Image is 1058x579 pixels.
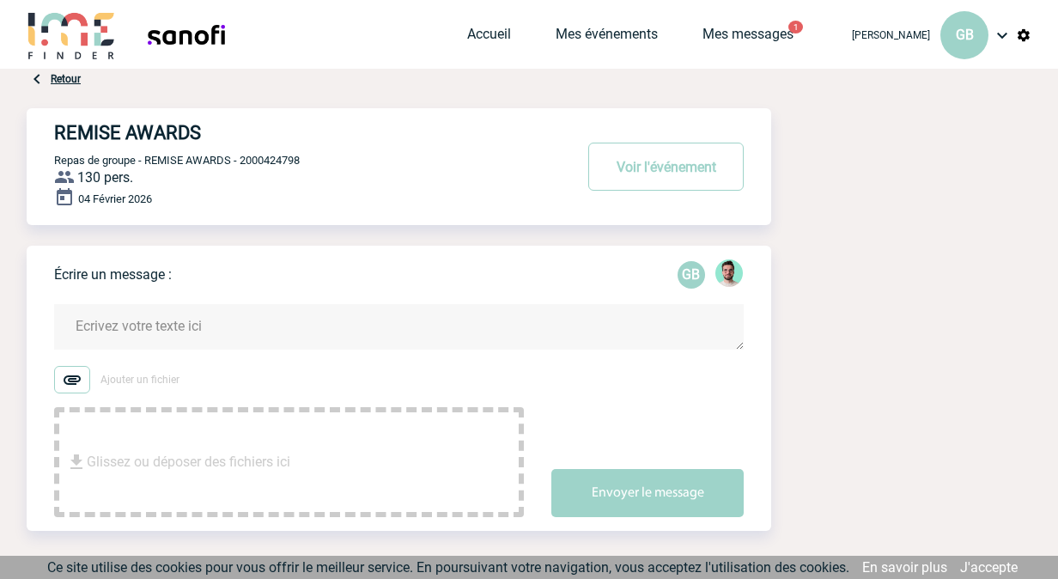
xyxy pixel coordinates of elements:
[78,192,152,205] span: 04 Février 2026
[54,266,172,283] p: Écrire un message :
[100,374,179,386] span: Ajouter un fichier
[788,21,803,34] button: 1
[862,559,947,576] a: En savoir plus
[54,122,522,143] h4: REMISE AWARDS
[556,26,658,50] a: Mes événements
[51,73,81,85] a: Retour
[87,419,290,505] span: Glissez ou déposer des fichiers ici
[960,559,1018,576] a: J'accepte
[678,261,705,289] div: Geoffroy BOUDON
[715,259,743,287] img: 121547-2.png
[678,261,705,289] p: GB
[588,143,744,191] button: Voir l'événement
[715,259,743,290] div: Benjamin ROLAND
[66,452,87,472] img: file_download.svg
[27,10,116,59] img: IME-Finder
[702,26,793,50] a: Mes messages
[77,169,133,186] span: 130 pers.
[47,559,849,576] span: Ce site utilise des cookies pour vous offrir le meilleur service. En poursuivant votre navigation...
[852,29,930,41] span: [PERSON_NAME]
[54,154,300,167] span: Repas de groupe - REMISE AWARDS - 2000424798
[551,469,744,517] button: Envoyer le message
[467,26,511,50] a: Accueil
[956,27,974,43] span: GB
